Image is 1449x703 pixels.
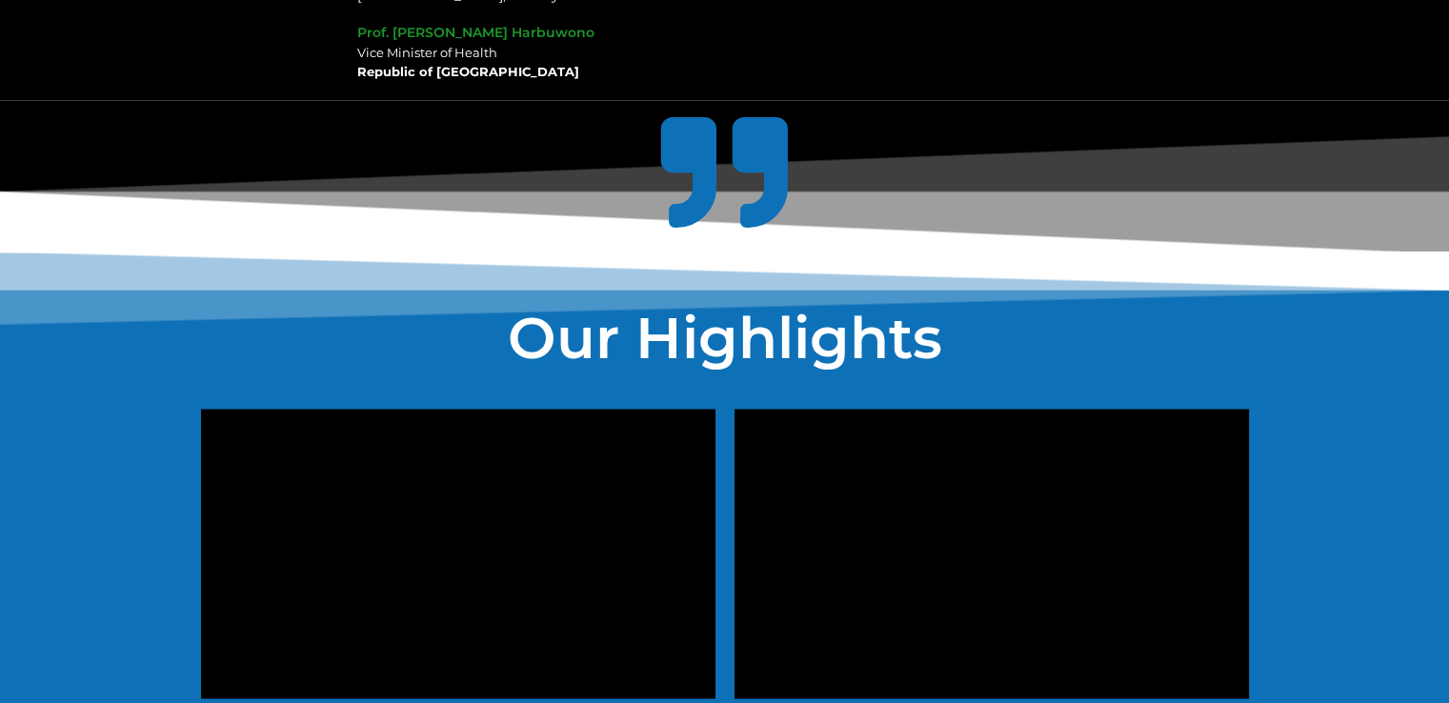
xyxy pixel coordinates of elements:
div: Vice Minister of Health [357,44,701,81]
span: Prof. [PERSON_NAME] Harbuwono [357,24,594,41]
iframe: Highlights, Asia PE-VC Summit, 2023 , The PE-LP Track [201,409,715,698]
iframe: Highlights, Asia PE-VC Summit, 2023, The VC- Founders Track [735,409,1249,698]
b: Republic of [GEOGRAPHIC_DATA] [357,64,579,79]
h2: Our Highlights [191,309,1258,366]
